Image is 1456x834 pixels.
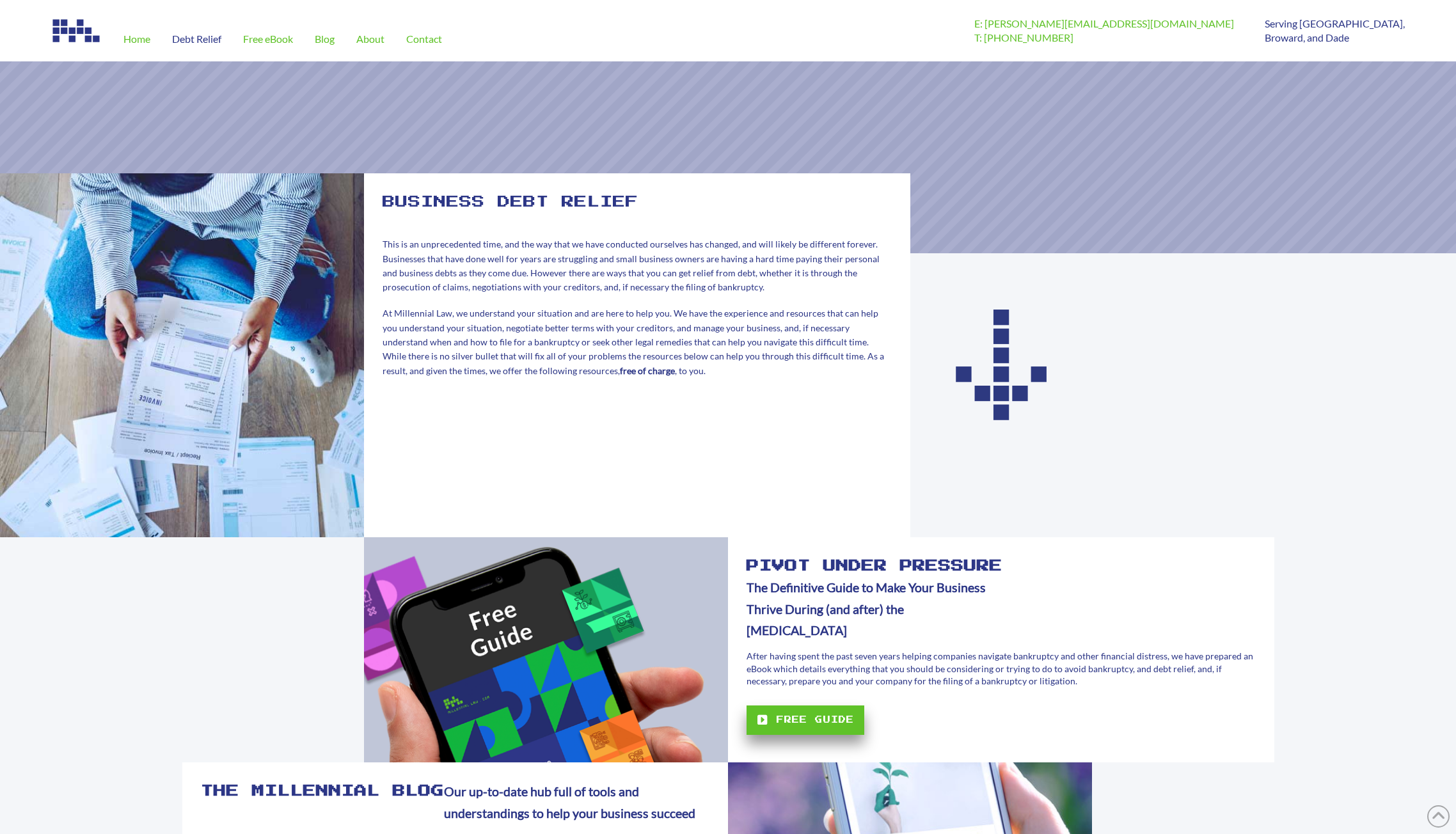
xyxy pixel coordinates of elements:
[777,714,854,727] span: Free guide
[161,17,232,61] a: Debt Relief
[395,17,453,61] a: Contact
[974,17,1234,29] a: E: [PERSON_NAME][EMAIL_ADDRESS][DOMAIN_NAME]
[243,34,293,44] span: Free eBook
[444,784,695,820] b: Our up-to-date hub full of tools and understandings to help your business succeed
[123,34,150,44] span: Home
[383,239,880,292] span: This is an unprecedented time, and the way that we have conducted ourselves has changed, and will...
[747,705,864,735] a: Free guide
[356,34,384,44] span: About
[113,17,161,61] a: Home
[1427,805,1450,828] a: Back to Top
[383,308,884,376] span: At Millennial Law, we understand your situation and are here to help you. We have the experience ...
[1265,17,1405,45] p: Serving [GEOGRAPHIC_DATA], Broward, and Dade
[620,365,675,376] b: free of charge
[304,17,345,61] a: Blog
[232,17,304,61] a: Free eBook
[315,34,335,44] span: Blog
[974,31,1073,43] a: T: [PHONE_NUMBER]
[675,365,706,376] span: , to you.
[51,17,102,45] img: Image
[172,34,221,44] span: Debt Relief
[747,580,986,638] b: The Definitive Guide to Make Your Business Thrive During (and after) the [MEDICAL_DATA]
[383,192,638,213] h2: Business debt relief
[747,650,1253,686] span: After having spent the past seven years helping companies navigate bankruptcy and other financial...
[406,34,442,44] span: Contact
[747,560,1002,572] b: Pivot Under Pressure
[345,17,395,61] a: About
[201,785,444,798] b: The Millennial Blog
